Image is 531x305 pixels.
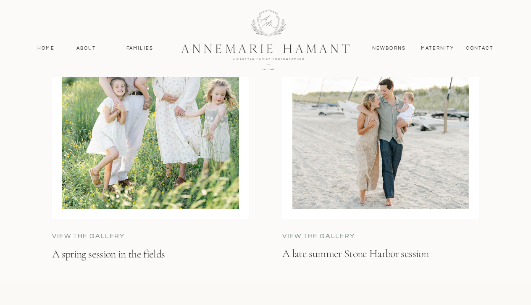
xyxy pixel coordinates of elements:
a: A late summer Stone Harbor session [282,247,472,288]
a: View the gallery [52,231,179,241]
a: contact [461,45,498,52]
a: Families [121,45,159,52]
a: MAternity [421,45,453,52]
a: Home [34,45,58,52]
a: Newborns [369,45,409,52]
a: view the gallery [282,231,409,241]
a: A spring session in the fields [52,247,239,288]
a: About [74,45,98,52]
